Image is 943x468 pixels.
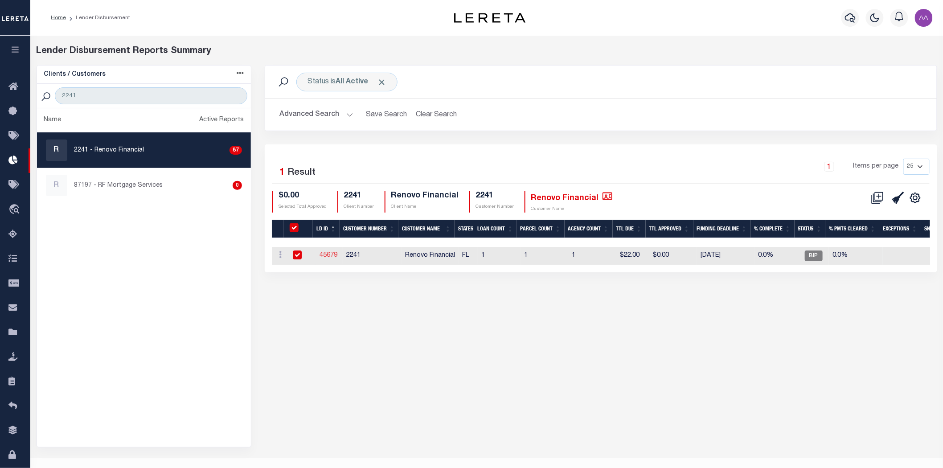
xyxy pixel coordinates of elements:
th: Parcel Count: activate to sort column ascending [517,220,565,238]
span: 1 [279,168,285,177]
div: Status is [296,73,398,91]
th: Customer Name: activate to sort column ascending [398,220,455,238]
p: Client Name [391,204,459,210]
div: Name [44,115,61,125]
td: 1 [568,247,616,265]
td: 1 [521,247,568,265]
td: $0.00 [649,247,697,265]
p: Client Number [344,204,374,210]
h5: Clients / Customers [44,71,106,78]
span: Items per page [853,162,899,172]
a: R2241 - Renovo Financial87 [37,133,251,168]
div: 0 [233,181,242,190]
th: Status: activate to sort column ascending [795,220,826,238]
th: LDID [284,220,313,238]
img: logo-dark.svg [454,13,525,23]
th: Loan Count: activate to sort column ascending [474,220,517,238]
div: Active Reports [199,115,244,125]
td: $22.00 [616,247,649,265]
th: Ttl Approved: activate to sort column ascending [646,220,693,238]
td: 0.0% [754,247,798,265]
div: 87 [230,146,242,155]
h4: 2241 [344,191,374,201]
th: Agency Count: activate to sort column ascending [565,220,613,238]
td: Renovo Financial [402,247,459,265]
button: Clear Search [412,106,461,123]
div: Lender Disbursement Reports Summary [37,45,937,58]
h4: 2241 [476,191,514,201]
a: 1 [824,162,834,172]
h4: Renovo Financial [391,191,459,201]
h4: $0.00 [279,191,327,201]
td: 2241 [343,247,402,265]
a: 45679 [320,252,337,259]
button: Save Search [361,106,412,123]
div: R [46,140,67,161]
th: States [455,220,474,238]
th: Ttl Due: activate to sort column ascending [613,220,646,238]
th: % Complete: activate to sort column ascending [751,220,795,238]
p: Selected Total Approved [279,204,327,210]
td: FL [459,247,478,265]
th: Customer Number: activate to sort column ascending [340,220,398,238]
td: 1 [478,247,521,265]
img: svg+xml;base64,PHN2ZyB4bWxucz0iaHR0cDovL3d3dy53My5vcmcvMjAwMC9zdmciIHBvaW50ZXItZXZlbnRzPSJub25lIi... [915,9,933,27]
span: BIP [805,250,823,261]
label: Result [287,166,316,180]
li: Lender Disbursement [66,14,130,22]
span: Click to Remove [377,78,386,87]
h4: Renovo Financial [531,191,612,203]
td: 0.0% [829,247,883,265]
th: Funding Deadline: activate to sort column ascending [693,220,751,238]
p: Customer Name [531,206,612,213]
div: R [46,175,67,196]
i: travel_explore [8,204,23,216]
button: Advanced Search [279,106,353,123]
p: 2241 - Renovo Financial [74,146,144,155]
p: Customer Number [476,204,514,210]
td: [DATE] [697,247,754,265]
input: Search Customer [55,87,248,104]
th: % Pmts Cleared: activate to sort column ascending [825,220,879,238]
b: All Active [336,78,368,86]
th: Exceptions: activate to sort column ascending [879,220,921,238]
a: R87197 - RF Mortgage Services0 [37,168,251,203]
a: Home [51,15,66,21]
th: LD ID: activate to sort column descending [313,220,340,238]
p: 87197 - RF Mortgage Services [74,181,163,190]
